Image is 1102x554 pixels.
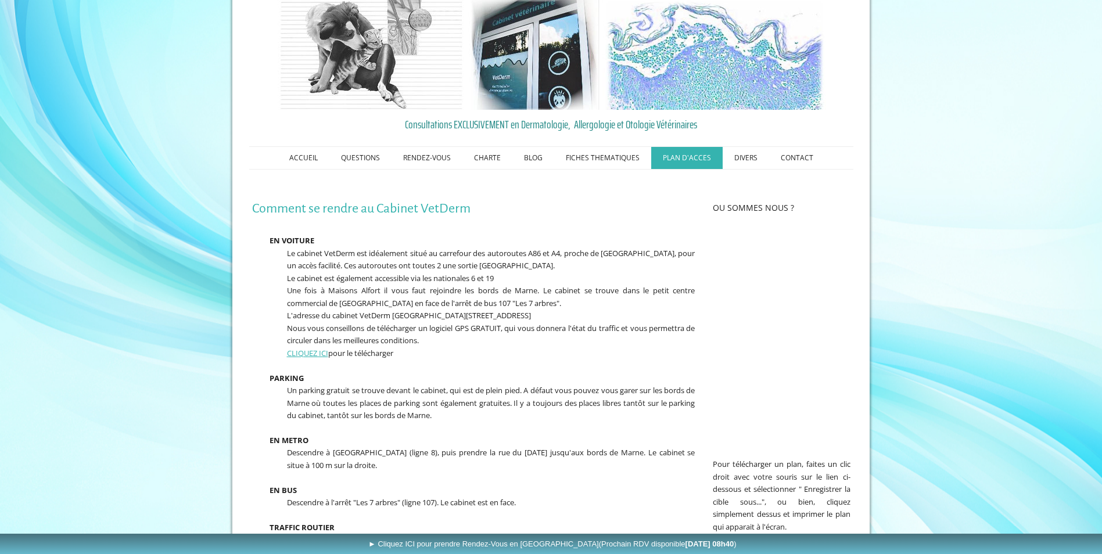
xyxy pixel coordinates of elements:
[651,147,723,169] a: PLAN D'ACCES
[287,310,531,321] span: L'adresse du cabinet VetDerm [GEOGRAPHIC_DATA][STREET_ADDRESS]
[368,539,737,548] span: ► Cliquez ICI pour prendre Rendez-Vous en [GEOGRAPHIC_DATA]
[287,348,328,358] a: CLIQUEZ ICI
[769,147,825,169] a: CONTACT
[278,147,329,169] a: ACCUEIL
[270,522,335,533] strong: TRAFFIC ROUTIER
[287,285,695,308] span: Une fois à Maisons Alfort il vous faut rejoindre les bords de Marne. Le cabinet se trouve dans le...
[252,202,695,216] h1: Comment se rendre au Cabinet VetDerm
[713,459,850,532] span: Pour télécharger un plan, faites un clic droit avec votre souris sur le lien ci-dessous et sélect...
[287,323,695,346] span: Nous vous conseillons de télécharger un logiciel GPS GRATUIT, qui vous donnera l'état du traffic ...
[287,348,393,358] span: pour le télécharger
[599,539,737,548] span: (Prochain RDV disponible )
[287,447,695,470] span: Descendre à [GEOGRAPHIC_DATA] (ligne 8), puis prendre la rue du [DATE] jusqu'aux bords de Marne. ...
[554,147,651,169] a: FICHES THEMATIQUES
[392,147,462,169] a: RENDEZ-VOUS
[512,147,554,169] a: BLOG
[270,435,308,445] strong: EN METRO
[287,497,516,508] span: Descendre à l'arrêt "Les 7 arbres" (ligne 107). Le cabinet est en face.
[287,273,494,283] span: Le cabinet est également accessible via les nationales 6 et 19
[685,539,734,548] b: [DATE] 08h40
[462,147,512,169] a: CHARTE
[252,116,850,133] a: Consultations EXCLUSIVEMENT en Dermatologie, Allergologie et Otologie Vétérinaires
[270,485,297,495] strong: EN BUS
[287,385,695,420] span: Un parking gratuit se trouve devant le cabinet, qui est de plein pied. A défaut vous pouvez vous ...
[270,373,304,383] strong: PARKING
[723,147,769,169] a: DIVERS
[329,147,392,169] a: QUESTIONS
[287,248,695,271] span: Le cabinet VetDerm est idéalement situé au carrefour des autoroutes A86 et A4, proche de [GEOGRAP...
[270,235,314,246] strong: EN VOITURE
